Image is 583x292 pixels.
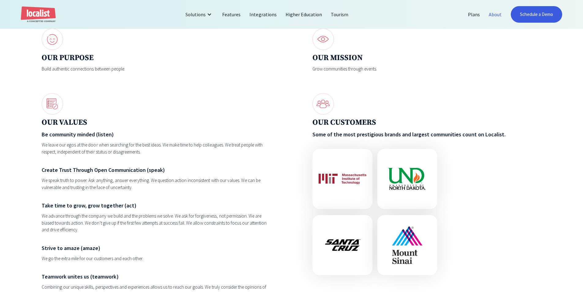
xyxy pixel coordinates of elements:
[312,66,541,73] div: Grow communities through events.
[42,53,271,63] h4: OUR PURPOSE
[245,7,281,22] a: Integrations
[464,7,484,22] a: Plans
[327,7,353,22] a: Tourism
[181,7,218,22] div: Solutions
[484,7,506,22] a: About
[392,226,423,265] img: Mount Sinai Hospital System logo
[319,174,366,184] img: Massachusetts Institute of Technology logo
[281,7,327,22] a: Higher Education
[42,201,271,210] h6: Take time to grow, grow together (act)
[42,272,271,281] h6: Teamwork unites us (teamwork)
[312,118,541,127] h4: OUR CUSTOMERS
[42,130,271,138] h6: Be community minded (listen)
[42,244,271,252] h6: Strive to amaze (amaze)
[42,255,271,262] div: We go the extra mile for our customers and each other.
[218,7,245,22] a: Features
[388,167,426,191] img: University of North Dakota logo
[42,66,271,73] div: Build authentic connections between people.
[511,6,562,23] a: Schedule a Demo
[185,11,206,18] div: Solutions
[323,237,361,253] img: Santa Cruz Bicycles logo
[42,118,271,127] h4: OUR VALUES
[21,6,56,23] a: home
[42,142,271,155] div: We leave our egos at the door when searching for the best ideas. We make time to help colleagues....
[42,213,271,233] div: We advance through the company we build and the problems we solve. We ask for forgiveness, not pe...
[312,130,541,138] h6: Some of the most prestigious brands and largest communities count on Localist.
[42,177,271,191] div: We speak truth to power. Ask anything, answer everything. We question action inconsistent with ou...
[312,53,541,63] h4: OUR MISSION
[42,166,271,174] h6: Create Trust Through Open Communication (speak)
